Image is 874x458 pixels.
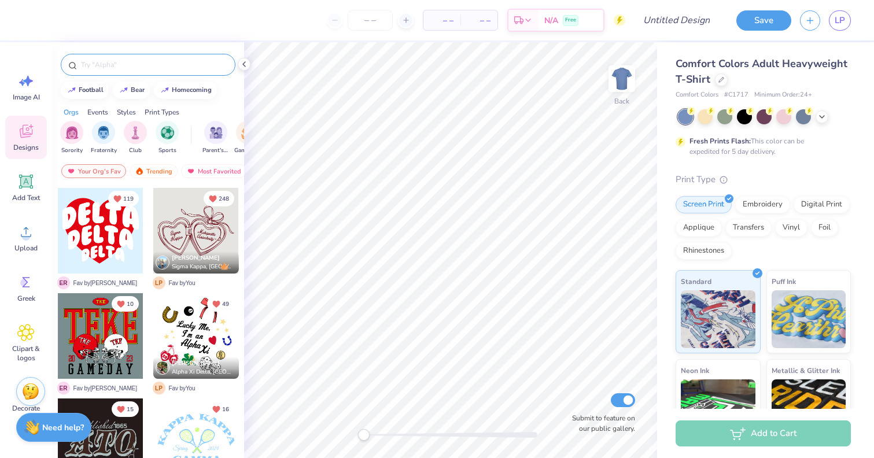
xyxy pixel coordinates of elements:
img: Standard [681,290,755,348]
span: Comfort Colors Adult Heavyweight T-Shirt [676,57,847,86]
span: Game Day [234,146,261,155]
span: N/A [544,14,558,27]
img: Fraternity Image [97,126,110,139]
input: Try "Alpha" [80,59,228,71]
div: Vinyl [775,219,807,237]
img: Club Image [129,126,142,139]
span: Image AI [13,93,40,102]
img: Game Day Image [241,126,255,139]
strong: Fresh Prints Flash: [689,136,751,146]
button: filter button [60,121,83,155]
span: 248 [219,196,229,202]
div: filter for Sports [156,121,179,155]
div: This color can be expedited for 5 day delivery. [689,136,832,157]
span: Decorate [12,404,40,413]
img: Sorority Image [65,126,79,139]
span: E R [57,382,70,394]
div: Most Favorited [181,164,246,178]
span: Sigma Kappa, [GEOGRAPHIC_DATA] [172,263,234,271]
span: Clipart & logos [7,344,45,363]
a: LP [829,10,851,31]
button: filter button [91,121,117,155]
img: trending.gif [135,167,144,175]
div: filter for Fraternity [91,121,117,155]
strong: Need help? [42,422,84,433]
span: Club [129,146,142,155]
img: Neon Ink [681,379,755,437]
span: Neon Ink [681,364,709,376]
span: L P [153,382,165,394]
img: Parent's Weekend Image [209,126,223,139]
button: bear [113,82,150,99]
button: Save [736,10,791,31]
span: Puff Ink [772,275,796,287]
div: Digital Print [794,196,850,213]
div: Foil [811,219,838,237]
span: Free [565,16,576,24]
img: trend_line.gif [119,87,128,94]
span: LP [835,14,845,27]
button: Unlike [207,296,234,312]
div: Your Org's Fav [61,164,126,178]
span: # C1717 [724,90,748,100]
span: Fav by You [169,279,196,287]
button: filter button [234,121,261,155]
div: Embroidery [735,196,790,213]
div: Rhinestones [676,242,732,260]
span: Fav by [PERSON_NAME] [73,279,137,287]
img: Back [610,67,633,90]
div: filter for Sorority [60,121,83,155]
span: Fav by You [169,384,196,393]
span: – – [467,14,491,27]
button: football [61,82,109,99]
span: Upload [14,243,38,253]
div: homecoming [172,87,212,93]
div: Back [614,96,629,106]
div: Screen Print [676,196,732,213]
input: Untitled Design [634,9,719,32]
button: filter button [124,121,147,155]
button: Unlike [204,191,234,206]
div: Print Type [676,173,851,186]
button: filter button [156,121,179,155]
div: filter for Game Day [234,121,261,155]
img: trend_line.gif [67,87,76,94]
span: Standard [681,275,711,287]
span: [PERSON_NAME] [172,254,220,262]
span: Minimum Order: 24 + [754,90,812,100]
label: Submit to feature on our public gallery. [566,413,635,434]
img: Metallic & Glitter Ink [772,379,846,437]
div: Orgs [64,107,79,117]
span: Parent's Weekend [202,146,229,155]
div: filter for Parent's Weekend [202,121,229,155]
div: Applique [676,219,722,237]
button: filter button [202,121,229,155]
span: Add Text [12,193,40,202]
span: Sports [158,146,176,155]
span: Greek [17,294,35,303]
span: Fraternity [91,146,117,155]
img: most_fav.gif [67,167,76,175]
div: football [79,87,104,93]
span: 49 [222,301,229,307]
img: Puff Ink [772,290,846,348]
div: bear [131,87,145,93]
div: Accessibility label [358,429,370,441]
input: – – [348,10,393,31]
span: – – [430,14,453,27]
img: most_fav.gif [186,167,196,175]
div: Print Types [145,107,179,117]
div: Events [87,107,108,117]
span: L P [153,276,165,289]
span: Sorority [61,146,83,155]
div: Trending [130,164,178,178]
span: Comfort Colors [676,90,718,100]
img: Sports Image [161,126,174,139]
span: Metallic & Glitter Ink [772,364,840,376]
span: [PERSON_NAME] [172,359,220,367]
div: Styles [117,107,136,117]
span: Alpha Xi Delta, [GEOGRAPHIC_DATA] [172,368,234,376]
img: trend_line.gif [160,87,169,94]
button: homecoming [154,82,217,99]
div: Transfers [725,219,772,237]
